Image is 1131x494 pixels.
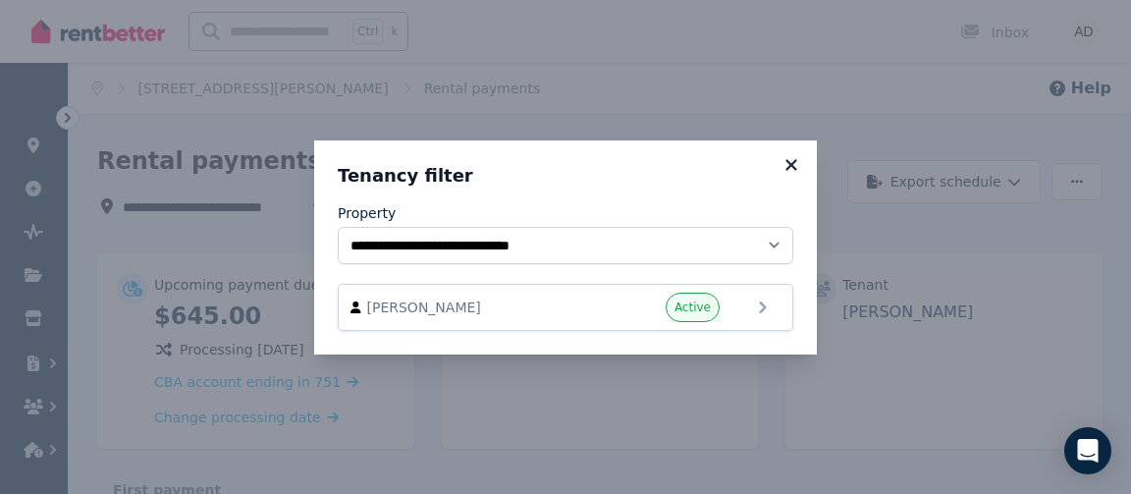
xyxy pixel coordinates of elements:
[367,298,591,317] span: [PERSON_NAME]
[674,300,711,315] span: Active
[338,164,793,188] h3: Tenancy filter
[1064,427,1111,474] div: Open Intercom Messenger
[338,203,396,223] label: Property
[338,284,793,331] a: [PERSON_NAME]Active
